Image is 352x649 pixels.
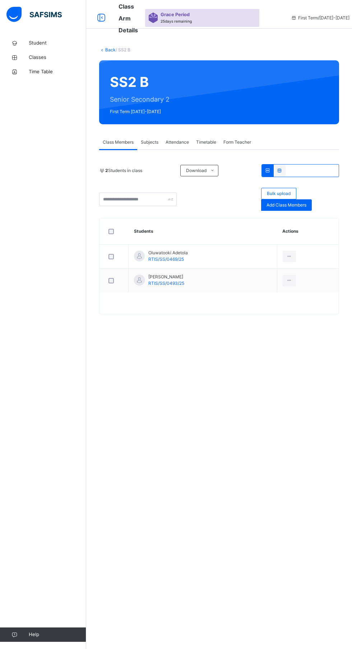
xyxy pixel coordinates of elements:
[291,15,349,21] span: session/term information
[6,7,62,22] img: safsims
[110,108,173,115] span: First Term [DATE]-[DATE]
[186,167,207,174] span: Download
[29,54,86,61] span: Classes
[277,218,339,245] th: Actions
[148,281,184,286] span: RTIS/SS/0493/25
[267,202,306,208] span: Add Class Members
[103,139,134,145] span: Class Members
[196,139,216,145] span: Timetable
[223,139,251,145] span: Form Teacher
[267,190,291,197] span: Bulk upload
[148,274,184,280] span: [PERSON_NAME]
[29,68,86,75] span: Time Table
[166,139,189,145] span: Attendance
[105,47,116,52] a: Back
[141,139,158,145] span: Subjects
[105,167,142,174] span: Students in class
[148,256,184,262] span: RTIS/SS/0469/25
[149,13,158,23] img: sticker-purple.71386a28dfed39d6af7621340158ba97.svg
[29,631,86,638] span: Help
[161,11,190,18] span: Grace Period
[148,250,188,256] span: Oluwatooki Adetola
[105,168,108,173] b: 2
[29,40,86,47] span: Student
[116,47,130,52] span: / SS2 B
[129,218,277,245] th: Students
[161,19,192,23] span: 25 days remaining
[119,3,138,34] span: Class Arm Details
